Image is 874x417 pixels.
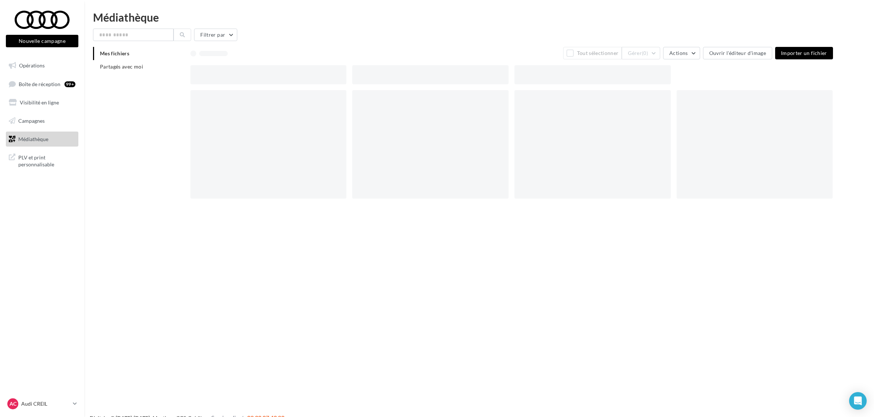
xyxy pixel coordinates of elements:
[4,76,80,92] a: Boîte de réception99+
[100,63,143,70] span: Partagés avec moi
[6,35,78,47] button: Nouvelle campagne
[781,50,827,56] span: Importer un fichier
[563,47,622,59] button: Tout sélectionner
[18,136,48,142] span: Médiathèque
[4,150,80,171] a: PLV et print personnalisable
[4,132,80,147] a: Médiathèque
[18,118,45,124] span: Campagnes
[4,113,80,129] a: Campagnes
[642,50,648,56] span: (0)
[19,81,60,87] span: Boîte de réception
[669,50,688,56] span: Actions
[10,400,16,407] span: AC
[20,99,59,106] span: Visibilité en ligne
[849,392,867,410] div: Open Intercom Messenger
[18,152,75,168] span: PLV et print personnalisable
[703,47,772,59] button: Ouvrir l'éditeur d'image
[775,47,833,59] button: Importer un fichier
[100,50,129,56] span: Mes fichiers
[194,29,237,41] button: Filtrer par
[4,58,80,73] a: Opérations
[21,400,70,407] p: Audi CREIL
[622,47,660,59] button: Gérer(0)
[6,397,78,411] a: AC Audi CREIL
[4,95,80,110] a: Visibilité en ligne
[19,62,45,69] span: Opérations
[93,12,865,23] div: Médiathèque
[663,47,700,59] button: Actions
[64,81,75,87] div: 99+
